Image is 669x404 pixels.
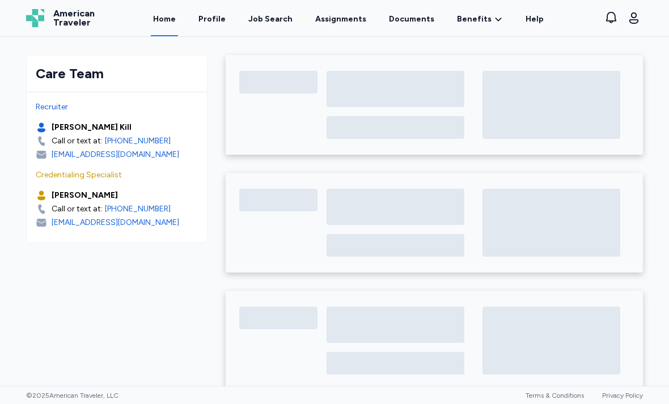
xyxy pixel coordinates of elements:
[602,392,643,399] a: Privacy Policy
[26,391,118,400] span: © 2025 American Traveler, LLC
[26,9,44,27] img: Logo
[36,101,198,113] div: Recruiter
[248,14,293,25] div: Job Search
[36,169,198,181] div: Credentialing Specialist
[457,14,503,25] a: Benefits
[457,14,492,25] span: Benefits
[151,1,178,36] a: Home
[52,203,103,215] div: Call or text at:
[105,135,171,147] a: [PHONE_NUMBER]
[52,122,132,133] div: [PERSON_NAME] Kill
[53,9,95,27] span: American Traveler
[52,149,179,160] div: [EMAIL_ADDRESS][DOMAIN_NAME]
[105,203,171,215] a: [PHONE_NUMBER]
[36,65,198,83] div: Care Team
[52,135,103,147] div: Call or text at:
[526,392,584,399] a: Terms & Conditions
[52,190,118,201] div: [PERSON_NAME]
[52,217,179,228] div: [EMAIL_ADDRESS][DOMAIN_NAME]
